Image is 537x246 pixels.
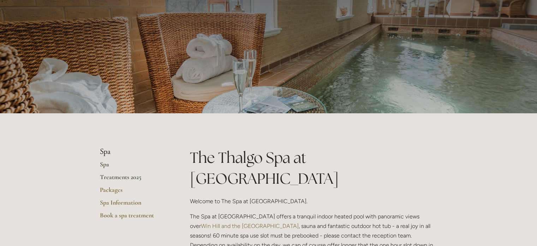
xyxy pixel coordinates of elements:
[100,173,167,186] a: Treatments 2025
[190,147,437,189] h1: The Thalgo Spa at [GEOGRAPHIC_DATA]
[100,160,167,173] a: Spa
[100,211,167,224] a: Book a spa treatment
[190,196,437,206] p: Welcome to The Spa at [GEOGRAPHIC_DATA].
[100,199,167,211] a: Spa Information
[100,147,167,156] li: Spa
[201,223,299,229] a: Win Hill and the [GEOGRAPHIC_DATA]
[100,186,167,199] a: Packages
